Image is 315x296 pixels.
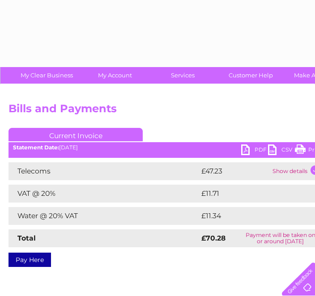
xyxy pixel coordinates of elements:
td: Water @ 20% VAT [9,207,199,225]
td: £11.34 [199,207,306,225]
a: Current Invoice [9,128,143,141]
a: PDF [241,144,268,157]
td: £47.23 [199,162,270,180]
strong: £70.28 [201,234,226,242]
a: Services [146,67,220,84]
strong: Total [17,234,36,242]
a: Pay Here [9,253,51,267]
a: My Clear Business [10,67,84,84]
a: Customer Help [214,67,288,84]
td: £11.71 [199,185,305,203]
td: Telecoms [9,162,199,180]
b: Statement Date: [13,144,59,151]
a: CSV [268,144,295,157]
td: VAT @ 20% [9,185,199,203]
a: My Account [78,67,152,84]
